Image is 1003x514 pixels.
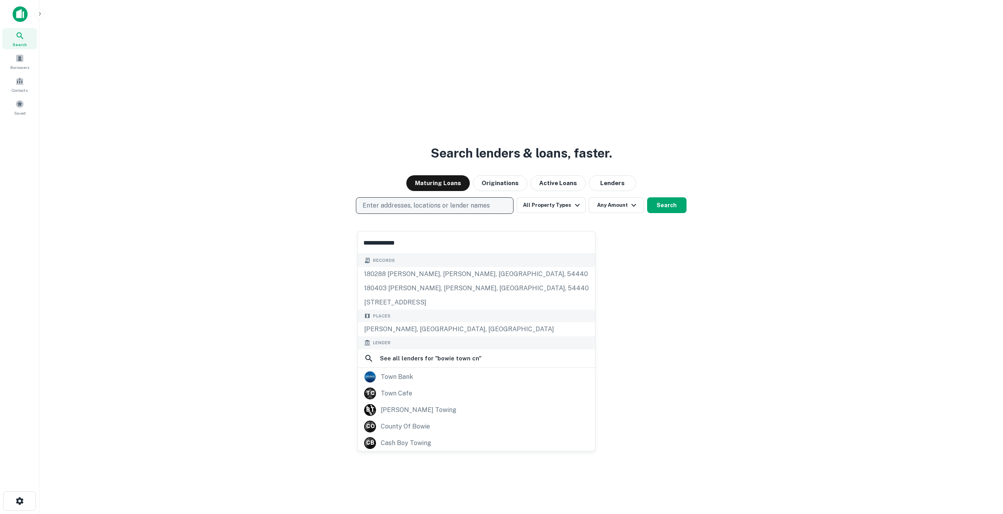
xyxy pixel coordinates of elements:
[473,175,527,191] button: Originations
[2,28,37,49] a: Search
[647,197,687,213] button: Search
[2,74,37,95] a: Contacts
[358,281,595,295] div: 180403 [PERSON_NAME], [PERSON_NAME], [GEOGRAPHIC_DATA], 54440
[381,371,413,383] div: town bank
[406,175,470,191] button: Maturing Loans
[358,295,595,310] div: [STREET_ADDRESS]
[358,369,595,385] a: town bank
[358,418,595,435] a: C Ocounty of bowie
[589,175,636,191] button: Lenders
[381,437,431,449] div: cash boy towing
[517,197,585,213] button: All Property Types
[356,197,514,214] button: Enter addresses, locations or lender names
[13,41,27,48] span: Search
[365,371,376,382] img: picture
[358,435,595,451] a: C Bcash boy towing
[381,404,456,416] div: [PERSON_NAME] towing
[964,451,1003,489] iframe: Chat Widget
[381,388,412,399] div: town cafe
[373,313,391,319] span: Places
[380,354,482,363] h6: See all lenders for " bowie town cn "
[12,87,28,93] span: Contacts
[373,340,391,346] span: Lender
[363,201,490,210] p: Enter addresses, locations or lender names
[2,96,37,118] a: Saved
[358,402,595,418] a: B T[PERSON_NAME] towing
[431,144,612,163] h3: Search lenders & loans, faster.
[589,197,644,213] button: Any Amount
[373,257,395,264] span: Records
[358,385,595,402] a: T Ctown cafe
[358,267,595,281] div: 180288 [PERSON_NAME], [PERSON_NAME], [GEOGRAPHIC_DATA], 54440
[10,64,29,71] span: Borrowers
[366,406,374,414] p: B T
[14,110,26,116] span: Saved
[2,51,37,72] a: Borrowers
[381,421,430,432] div: county of bowie
[366,422,374,430] p: C O
[366,389,374,397] p: T C
[366,439,374,447] p: C B
[13,6,28,22] img: capitalize-icon.png
[358,322,595,336] div: [PERSON_NAME], [GEOGRAPHIC_DATA], [GEOGRAPHIC_DATA]
[530,175,586,191] button: Active Loans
